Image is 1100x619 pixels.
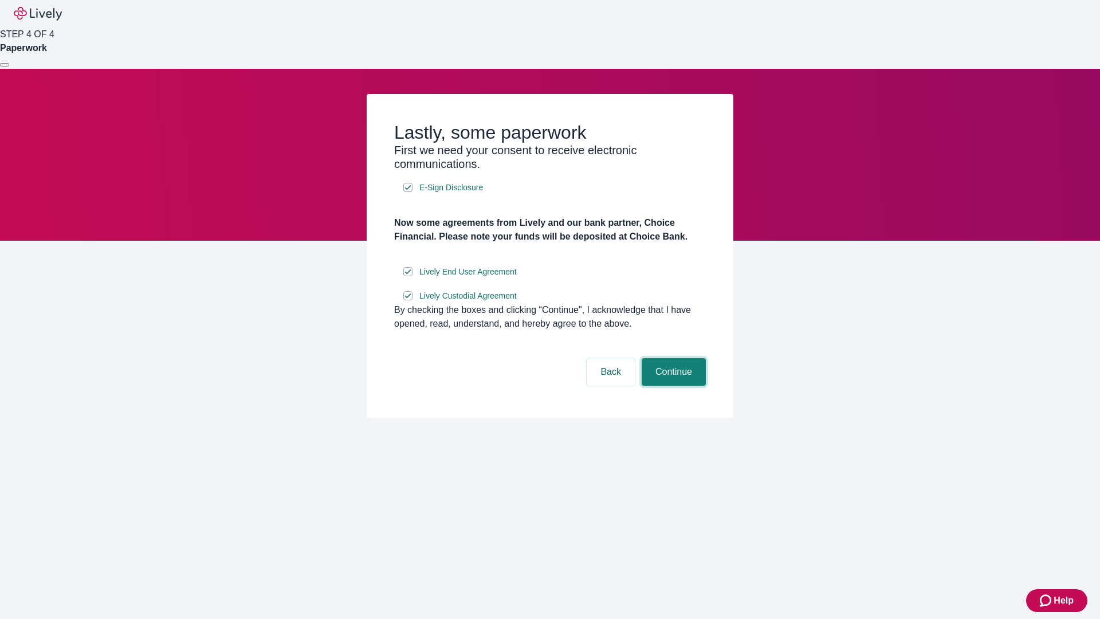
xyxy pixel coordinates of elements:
a: e-sign disclosure document [417,289,519,303]
img: Lively [14,7,62,21]
h2: Lastly, some paperwork [394,122,706,143]
a: e-sign disclosure document [417,181,485,195]
h3: First we need your consent to receive electronic communications. [394,143,706,171]
span: Help [1054,594,1074,608]
button: Continue [642,358,706,386]
button: Back [587,358,635,386]
span: E-Sign Disclosure [419,182,483,194]
button: Zendesk support iconHelp [1026,589,1087,612]
svg: Zendesk support icon [1040,594,1054,608]
a: e-sign disclosure document [417,265,519,279]
span: Lively Custodial Agreement [419,290,517,302]
div: By checking the boxes and clicking “Continue", I acknowledge that I have opened, read, understand... [394,303,706,331]
span: Lively End User Agreement [419,266,517,278]
h4: Now some agreements from Lively and our bank partner, Choice Financial. Please note your funds wi... [394,216,706,244]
